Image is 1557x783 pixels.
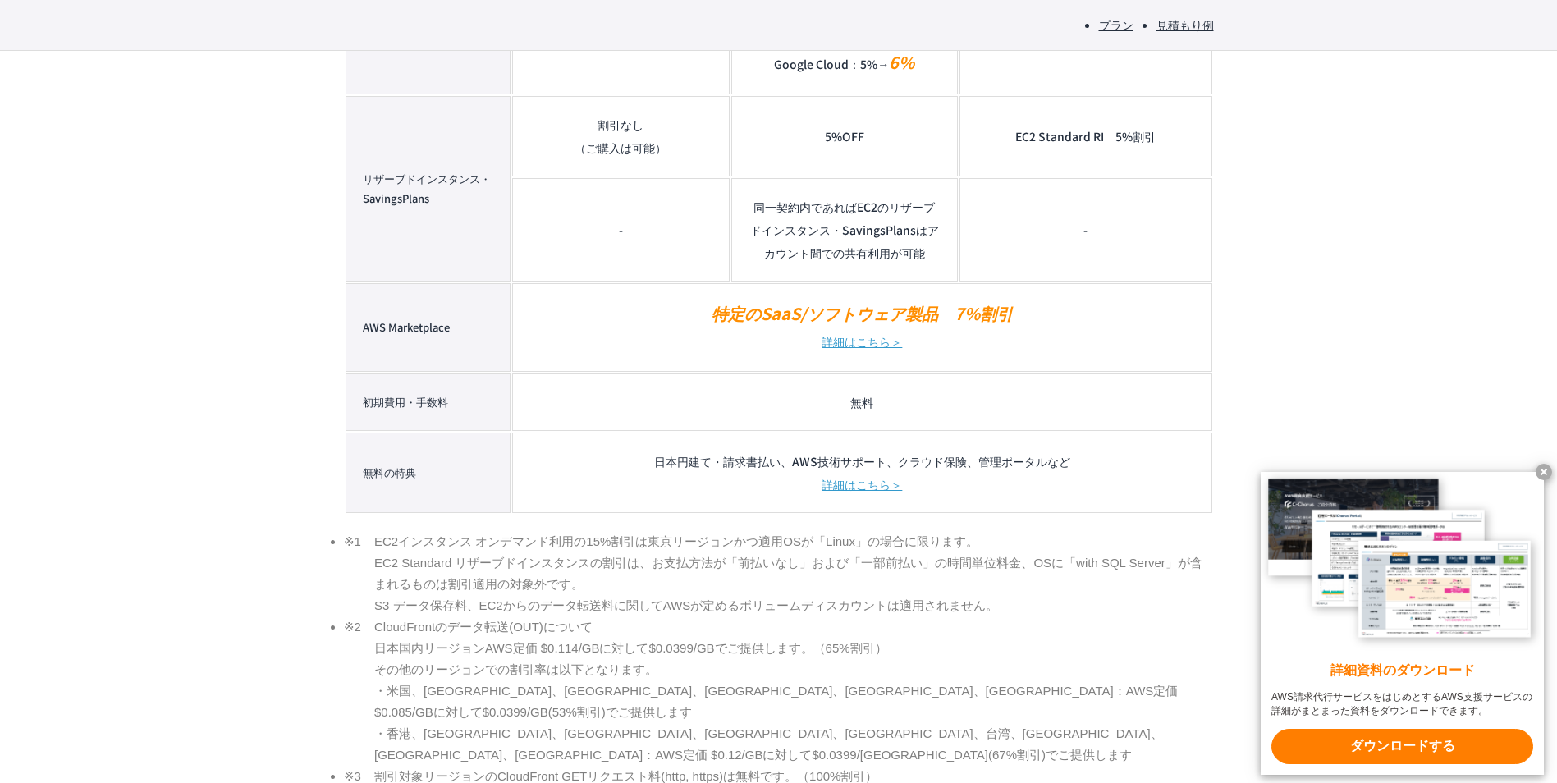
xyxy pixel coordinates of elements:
[889,50,914,74] em: 6%
[1271,690,1533,718] x-t: AWS請求代行サービスをはじめとするAWS支援サービスの詳細がまとまった資料をダウンロードできます。
[512,96,729,176] td: 割引なし （ご購入は可能）
[1156,16,1214,33] a: 見積もり例
[712,301,1013,325] em: 特定のSaaS/ソフトウェア製品 7%割引
[512,373,1211,431] td: 無料
[512,178,729,282] td: -
[346,433,511,513] th: 無料の特典
[959,96,1212,176] td: EC2 Standard RI 5%割引
[731,178,958,282] td: 同一契約内であればEC2のリザーブドインスタンス・SavingsPlansはアカウント間での共有利用が可能
[344,616,1214,766] li: CloudFrontのデータ転送(OUT)について 日本国内リージョンAWS定価 $0.114/GBに対して$0.0399/GBでご提供します。（65%割引） その他のリージョンでの割引率は以下...
[1271,662,1533,680] x-t: 詳細資料のダウンロード
[822,476,902,492] a: 詳細はこちら＞
[346,283,511,372] th: AWS Marketplace
[346,373,511,431] th: 初期費用・手数料
[822,333,902,350] a: 詳細はこちら＞
[1261,472,1544,775] a: 詳細資料のダウンロード AWS請求代行サービスをはじめとするAWS支援サービスの詳細がまとまった資料をダウンロードできます。 ダウンロードする
[1099,16,1133,33] a: プラン
[512,433,1211,513] td: 日本円建て・請求書払い、AWS技術サポート、クラウド保険、管理ポータルなど
[346,96,511,282] th: リザーブドインスタンス・SavingsPlans
[1271,729,1533,764] x-t: ダウンロードする
[344,531,1214,616] li: EC2インスタンス オンデマンド利用の15%割引は東京リージョンかつ適用OSが「Linux」の場合に限ります。 EC2 Standard リザーブドインスタンスの割引は、お支払方法が「前払いなし...
[731,96,958,176] td: 5%OFF
[959,178,1212,282] td: -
